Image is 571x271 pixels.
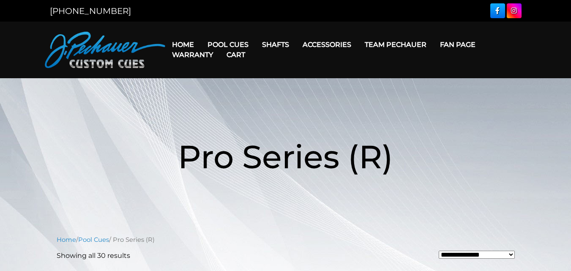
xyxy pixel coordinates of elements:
[57,251,130,261] p: Showing all 30 results
[165,44,220,66] a: Warranty
[358,34,433,55] a: Team Pechauer
[296,34,358,55] a: Accessories
[50,6,131,16] a: [PHONE_NUMBER]
[439,251,515,259] select: Shop order
[201,34,255,55] a: Pool Cues
[57,235,515,244] nav: Breadcrumb
[78,236,109,244] a: Pool Cues
[57,236,76,244] a: Home
[165,34,201,55] a: Home
[255,34,296,55] a: Shafts
[220,44,252,66] a: Cart
[178,137,393,176] span: Pro Series (R)
[45,32,165,68] img: Pechauer Custom Cues
[433,34,482,55] a: Fan Page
